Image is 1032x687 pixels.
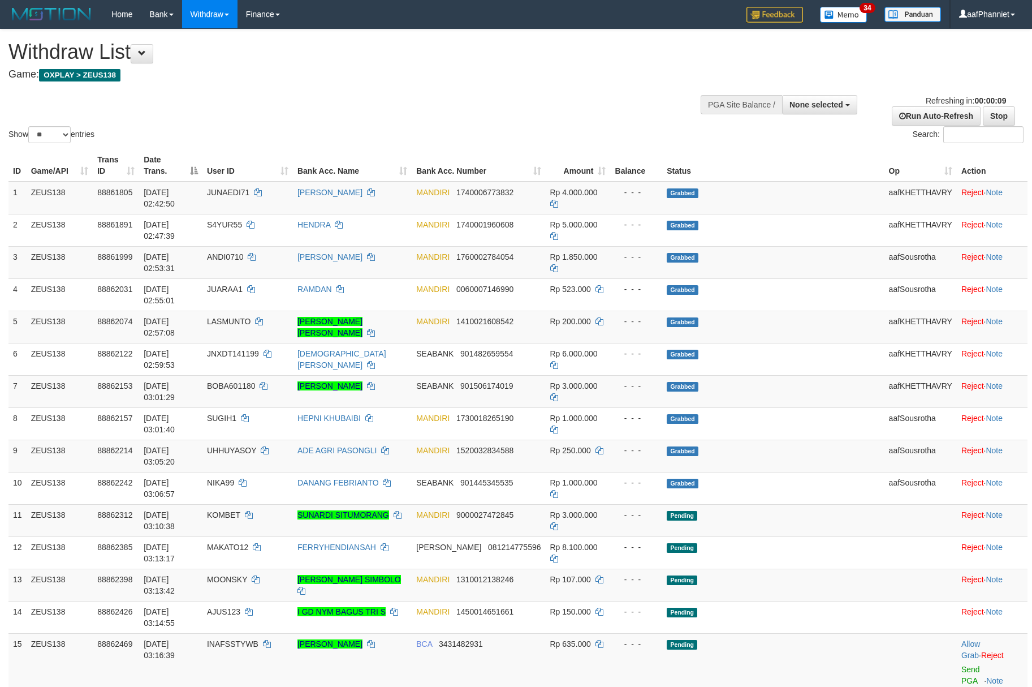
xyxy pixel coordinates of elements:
span: ANDI0710 [207,252,244,261]
span: Grabbed [667,317,698,327]
span: Copy 1730018265190 to clipboard [456,414,513,423]
th: Date Trans.: activate to sort column descending [139,149,202,182]
span: Copy 901506174019 to clipboard [460,381,513,390]
div: - - - [615,284,658,295]
span: Rp 6.000.000 [550,349,598,358]
span: Pending [667,511,697,521]
span: 88861999 [97,252,132,261]
a: Note [986,607,1003,616]
span: [DATE] 03:06:57 [144,478,175,499]
a: Note [986,381,1003,390]
span: 88862153 [97,381,132,390]
th: Trans ID: activate to sort column ascending [93,149,139,182]
div: - - - [615,187,658,198]
th: Status [662,149,884,182]
span: Rp 523.000 [550,285,591,294]
img: Button%20Memo.svg [820,7,867,23]
span: Rp 1.000.000 [550,414,598,423]
span: Copy 0060007146990 to clipboard [456,285,513,294]
span: Copy 1740001960608 to clipboard [456,220,513,229]
a: [PERSON_NAME] [PERSON_NAME] [297,317,362,337]
div: PGA Site Balance / [701,95,782,114]
a: Reject [961,478,984,487]
a: HENDRA [297,220,330,229]
td: · [957,278,1027,311]
span: 88862312 [97,510,132,519]
a: [PERSON_NAME] [297,381,362,390]
span: Copy 1760002784054 to clipboard [456,252,513,261]
span: Copy 901482659554 to clipboard [460,349,513,358]
span: MANDIRI [416,607,450,616]
h4: Game: [8,69,677,80]
span: Grabbed [667,382,698,392]
td: · [957,504,1027,536]
th: Balance [610,149,662,182]
td: 5 [8,311,27,343]
td: · [957,311,1027,343]
td: aafKHETTHAVRY [884,182,957,214]
span: [DATE] 03:16:39 [144,639,175,660]
a: [PERSON_NAME] SIMBOLO [297,575,401,584]
td: ZEUS138 [27,375,93,407]
td: aafKHETTHAVRY [884,343,957,375]
td: · [957,375,1027,407]
span: Rp 3.000.000 [550,510,598,519]
span: JNXDT141199 [207,349,259,358]
th: Bank Acc. Number: activate to sort column ascending [412,149,545,182]
img: MOTION_logo.png [8,6,94,23]
a: Note [986,575,1003,584]
span: [DATE] 02:57:08 [144,317,175,337]
span: None selected [789,100,843,109]
span: [DATE] 03:01:40 [144,414,175,434]
div: - - - [615,445,658,456]
a: RAMDAN [297,285,332,294]
td: aafSousrotha [884,440,957,472]
th: Amount: activate to sort column ascending [546,149,611,182]
a: Reject [961,543,984,552]
span: Rp 107.000 [550,575,591,584]
span: Rp 150.000 [550,607,591,616]
span: MAKATO12 [207,543,248,552]
span: 88862426 [97,607,132,616]
a: Reject [961,252,984,261]
input: Search: [943,126,1024,143]
span: Copy 901445345535 to clipboard [460,478,513,487]
span: [DATE] 02:59:53 [144,349,175,370]
a: ADE AGRI PASONGLI [297,446,377,455]
td: ZEUS138 [27,182,93,214]
div: - - - [615,509,658,521]
th: ID [8,149,27,182]
span: [DATE] 02:53:31 [144,252,175,273]
a: Reject [961,607,984,616]
span: MANDIRI [416,575,450,584]
span: 88862031 [97,285,132,294]
span: Grabbed [667,285,698,295]
strong: 00:00:09 [974,96,1006,105]
a: Note [986,188,1003,197]
a: I GD NYM BAGUS TRI S [297,607,386,616]
span: SEABANK [416,478,454,487]
a: [PERSON_NAME] [297,252,362,261]
th: Action [957,149,1027,182]
div: - - - [615,219,658,230]
div: - - - [615,380,658,392]
td: 10 [8,472,27,504]
th: Game/API: activate to sort column ascending [27,149,93,182]
span: Rp 8.100.000 [550,543,598,552]
a: Note [986,285,1003,294]
td: ZEUS138 [27,536,93,569]
span: MANDIRI [416,188,450,197]
span: KOMBET [207,510,240,519]
div: - - - [615,477,658,488]
span: UHHUYASOY [207,446,256,455]
span: 88862398 [97,575,132,584]
a: Reject [961,317,984,326]
a: Reject [961,575,984,584]
span: Pending [667,576,697,585]
td: · [957,407,1027,440]
span: Grabbed [667,221,698,230]
a: Reject [961,285,984,294]
span: 88862122 [97,349,132,358]
span: Copy 081214775596 to clipboard [488,543,541,552]
span: BCA [416,639,432,649]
